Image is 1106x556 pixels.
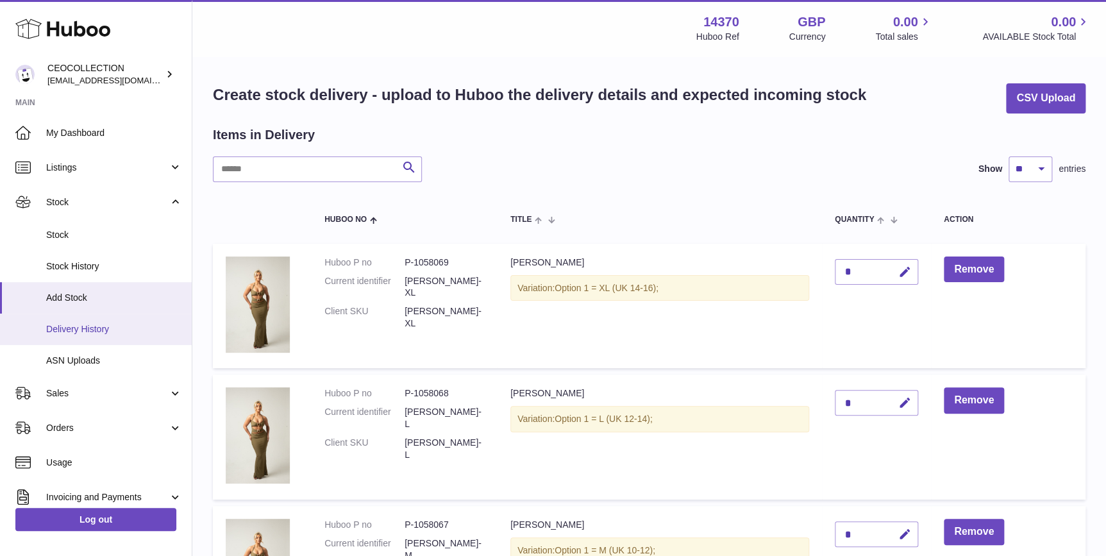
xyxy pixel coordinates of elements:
h2: Items in Delivery [213,126,315,144]
div: Variation: [510,275,809,301]
span: Delivery History [46,323,182,335]
dt: Huboo P no [324,519,405,531]
div: Currency [789,31,826,43]
div: Huboo Ref [696,31,739,43]
label: Show [978,163,1002,175]
dd: P-1058069 [405,257,485,269]
span: Option 1 = XL (UK 14-16); [555,283,658,293]
strong: GBP [798,13,825,31]
dt: Current identifier [324,275,405,299]
td: [PERSON_NAME] [498,375,822,500]
span: Stock [46,229,182,241]
dt: Client SKU [324,437,405,461]
dt: Client SKU [324,305,405,330]
a: 0.00 Total sales [875,13,932,43]
dd: P-1058067 [405,519,485,531]
span: AVAILABLE Stock Total [982,31,1091,43]
dt: Huboo P no [324,387,405,400]
span: Listings [46,162,169,174]
span: Invoicing and Payments [46,491,169,503]
button: Remove [944,387,1004,414]
td: [PERSON_NAME] [498,244,822,369]
a: Log out [15,508,176,531]
dt: Huboo P no [324,257,405,269]
span: Option 1 = L (UK 12-14); [555,414,652,424]
button: Remove [944,257,1004,283]
img: DAWN [226,257,290,353]
span: Option 1 = M (UK 10-12); [555,545,655,555]
div: Variation: [510,406,809,432]
img: DAWN [226,387,290,484]
div: CEOCOLLECTION [47,62,163,87]
strong: 14370 [703,13,739,31]
dd: [PERSON_NAME]-L [405,406,485,430]
span: 0.00 [1051,13,1076,31]
span: Sales [46,387,169,400]
span: Orders [46,422,169,434]
span: My Dashboard [46,127,182,139]
span: 0.00 [893,13,918,31]
span: Total sales [875,31,932,43]
div: Action [944,215,1073,224]
h1: Create stock delivery - upload to Huboo the delivery details and expected incoming stock [213,85,866,105]
button: Remove [944,519,1004,545]
span: entries [1059,163,1085,175]
span: [EMAIL_ADDRESS][DOMAIN_NAME] [47,75,189,85]
dd: [PERSON_NAME]-XL [405,305,485,330]
a: 0.00 AVAILABLE Stock Total [982,13,1091,43]
dd: P-1058068 [405,387,485,400]
span: ASN Uploads [46,355,182,367]
span: Stock History [46,260,182,273]
dt: Current identifier [324,406,405,430]
dd: [PERSON_NAME]-XL [405,275,485,299]
span: Stock [46,196,169,208]
span: Add Stock [46,292,182,304]
img: internalAdmin-14370@internal.huboo.com [15,65,35,84]
button: CSV Upload [1006,83,1085,114]
span: Huboo no [324,215,367,224]
span: Title [510,215,532,224]
dd: [PERSON_NAME]-L [405,437,485,461]
span: Usage [46,457,182,469]
span: Quantity [835,215,874,224]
